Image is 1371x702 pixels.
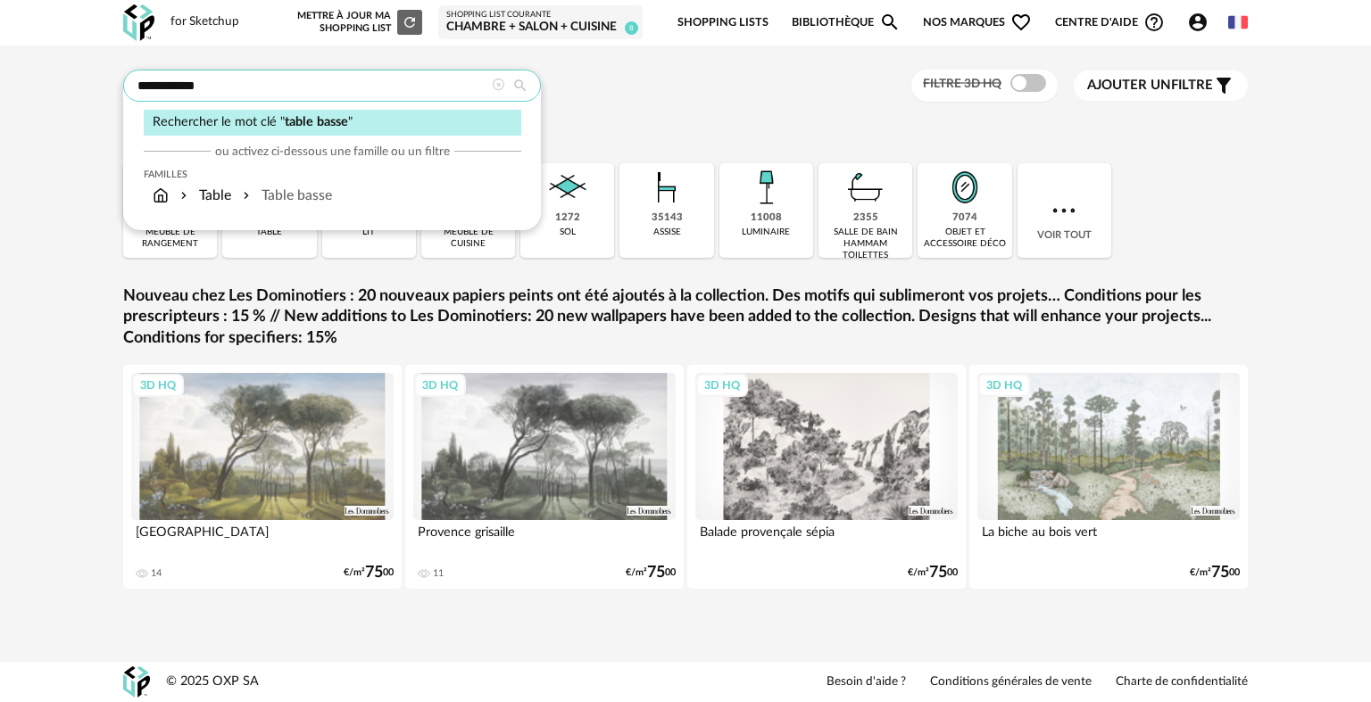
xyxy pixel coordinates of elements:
[1187,12,1209,33] span: Account Circle icon
[879,12,901,33] span: Magnify icon
[129,227,212,250] div: meuble de rangement
[652,211,683,225] div: 35143
[751,211,782,225] div: 11008
[285,115,348,128] span: table basse
[151,567,162,580] div: 14
[930,674,1092,690] a: Conditions générales de vente
[544,163,592,211] img: Sol.png
[1087,77,1213,95] span: filtre
[842,163,890,211] img: Salle%20de%20bain.png
[166,673,259,690] div: © 2025 OXP SA
[827,674,906,690] a: Besoin d'aide ?
[923,2,1032,44] span: Nos marques
[123,4,154,41] img: OXP
[427,227,510,250] div: meuble de cuisine
[923,227,1006,250] div: objet et accessoire déco
[446,20,635,36] div: CHAMBRE + SALON + CUISINE
[413,520,676,556] div: Provence grisaille
[696,374,748,397] div: 3D HQ
[433,567,444,580] div: 11
[1228,12,1248,32] img: fr
[1213,75,1234,96] span: Filter icon
[123,286,1248,349] a: Nouveau chez Les Dominotiers : 20 nouveaux papiers peints ont été ajoutés à la collection. Des mo...
[742,163,790,211] img: Luminaire.png
[560,227,576,238] div: sol
[405,365,684,589] a: 3D HQ Provence grisaille 11 €/m²7500
[977,520,1240,556] div: La biche au bois vert
[929,566,947,579] span: 75
[344,566,394,579] div: €/m² 00
[643,163,691,211] img: Assise.png
[1211,566,1229,579] span: 75
[1087,78,1171,92] span: Ajouter un
[626,566,676,579] div: €/m² 00
[687,365,966,589] a: 3D HQ Balade provençale sépia €/m²7500
[923,78,1001,90] span: Filtre 3D HQ
[1187,12,1217,33] span: Account Circle icon
[144,169,521,181] div: Familles
[1143,12,1165,33] span: Help Circle Outline icon
[144,110,521,136] div: Rechercher le mot clé " "
[131,520,394,556] div: [GEOGRAPHIC_DATA]
[294,10,422,35] div: Mettre à jour ma Shopping List
[1190,566,1240,579] div: €/m² 00
[1018,163,1111,258] div: Voir tout
[792,2,901,44] a: BibliothèqueMagnify icon
[446,10,635,21] div: Shopping List courante
[952,211,977,225] div: 7074
[941,163,989,211] img: Miroir.png
[978,374,1030,397] div: 3D HQ
[647,566,665,579] span: 75
[177,186,231,206] div: Table
[1055,12,1165,33] span: Centre d'aideHelp Circle Outline icon
[824,227,907,261] div: salle de bain hammam toilettes
[153,186,169,206] img: svg+xml;base64,PHN2ZyB3aWR0aD0iMTYiIGhlaWdodD0iMTciIHZpZXdCb3g9IjAgMCAxNiAxNyIgZmlsbD0ibm9uZSIgeG...
[1116,674,1248,690] a: Charte de confidentialité
[215,144,450,160] span: ou activez ci-dessous une famille ou un filtre
[362,227,375,238] div: lit
[969,365,1248,589] a: 3D HQ La biche au bois vert €/m²7500
[677,2,769,44] a: Shopping Lists
[555,211,580,225] div: 1272
[365,566,383,579] span: 75
[256,227,282,238] div: table
[653,227,681,238] div: assise
[742,227,790,238] div: luminaire
[853,211,878,225] div: 2355
[123,666,150,698] img: OXP
[170,14,239,30] div: for Sketchup
[1074,70,1248,101] button: Ajouter unfiltre Filter icon
[402,17,418,27] span: Refresh icon
[123,365,402,589] a: 3D HQ [GEOGRAPHIC_DATA] 14 €/m²7500
[1048,194,1080,227] img: more.7b13dc1.svg
[625,21,638,35] span: 8
[695,520,958,556] div: Balade provençale sépia
[446,10,635,36] a: Shopping List courante CHAMBRE + SALON + CUISINE 8
[908,566,958,579] div: €/m² 00
[177,186,191,206] img: svg+xml;base64,PHN2ZyB3aWR0aD0iMTYiIGhlaWdodD0iMTYiIHZpZXdCb3g9IjAgMCAxNiAxNiIgZmlsbD0ibm9uZSIgeG...
[1010,12,1032,33] span: Heart Outline icon
[414,374,466,397] div: 3D HQ
[132,374,184,397] div: 3D HQ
